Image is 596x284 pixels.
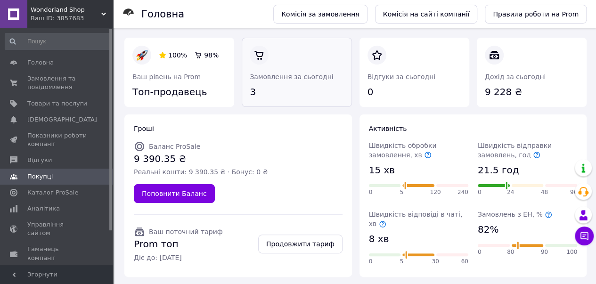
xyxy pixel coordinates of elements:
span: 9 390.35 ₴ [134,152,268,166]
input: Пошук [5,33,111,50]
span: Гроші [134,125,154,132]
span: 120 [430,188,441,196]
span: Реальні кошти: 9 390.35 ₴ · Бонус: 0 ₴ [134,167,268,177]
div: Ваш ID: 3857683 [31,14,113,23]
a: Поповнити Баланс [134,184,215,203]
span: 90 [541,248,548,256]
span: Активність [369,125,407,132]
span: Аналітика [27,204,60,213]
span: Товари та послуги [27,99,87,108]
span: [DEMOGRAPHIC_DATA] [27,115,97,124]
span: 0 [478,248,482,256]
span: Відгуки [27,156,52,164]
span: Швидкість відправки замовлень, год [478,142,552,159]
span: Покупці [27,172,53,181]
span: 82% [478,223,498,236]
span: Каталог ProSale [27,188,78,197]
span: 24 [507,188,514,196]
span: 30 [432,258,439,266]
span: Швидкість відповіді в чаті, хв [369,211,463,227]
span: Швидкість обробки замовлення, хв [369,142,437,159]
span: 96 [570,188,577,196]
span: Гаманець компанії [27,245,87,262]
span: Діє до: [DATE] [134,253,223,262]
span: 5 [400,258,403,266]
span: 0 [369,188,373,196]
button: Чат з покупцем [575,227,594,245]
a: Правила роботи на Prom [485,5,587,24]
span: Ваш поточний тариф [149,228,223,235]
span: Wonderland Shop [31,6,101,14]
span: 100% [168,51,187,59]
span: 60 [461,258,468,266]
span: Замовлення та повідомлення [27,74,87,91]
a: Продовжити тариф [258,235,343,253]
span: 0 [369,258,373,266]
span: 48 [541,188,548,196]
a: Комісія за замовлення [273,5,367,24]
span: 21.5 год [478,163,519,177]
span: 5 [400,188,403,196]
h1: Головна [141,8,184,20]
span: 80 [507,248,514,256]
span: Замовлень з ЕН, % [478,211,552,218]
span: 100 [566,248,577,256]
span: 15 хв [369,163,395,177]
span: 98% [204,51,219,59]
span: Головна [27,58,54,67]
span: 240 [457,188,468,196]
span: Показники роботи компанії [27,131,87,148]
span: 0 [478,188,482,196]
span: Prom топ [134,237,223,251]
span: Баланс ProSale [149,143,200,150]
a: Комісія на сайті компанії [375,5,478,24]
span: Управління сайтом [27,220,87,237]
span: 8 хв [369,232,389,246]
